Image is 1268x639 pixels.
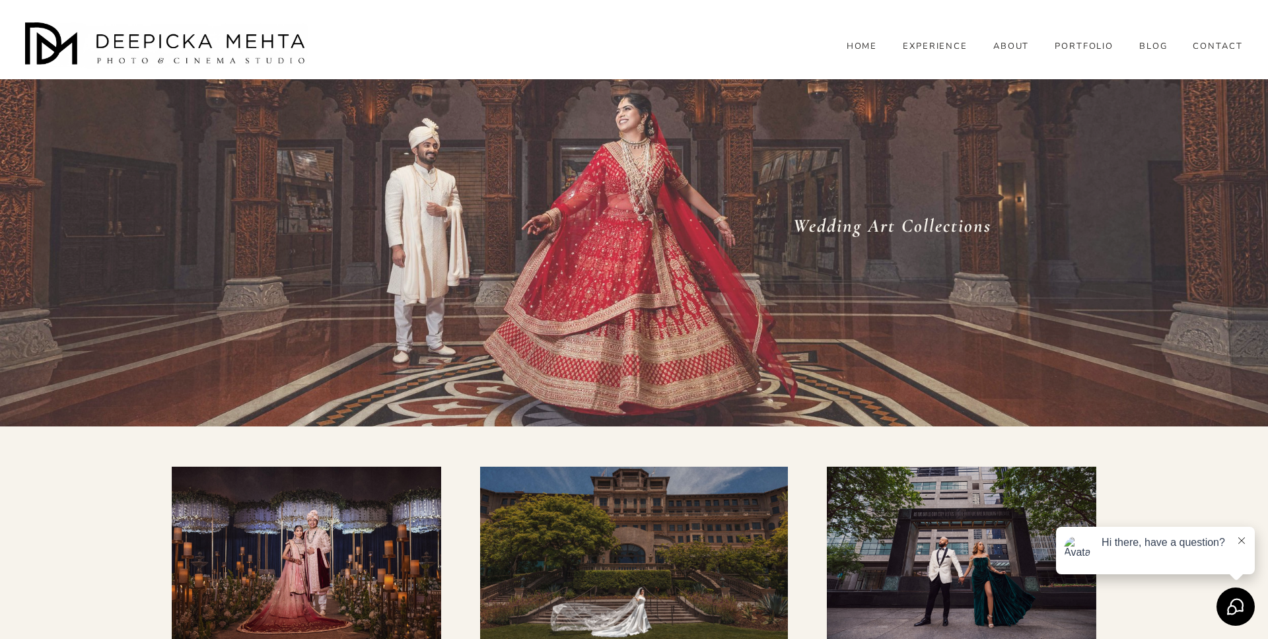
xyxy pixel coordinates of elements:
[1055,41,1114,53] a: PORTFOLIO
[1193,41,1243,53] a: CONTACT
[1139,41,1168,53] a: folder dropdown
[903,41,968,53] a: EXPERIENCE
[847,41,878,53] a: HOME
[1139,42,1168,52] span: BLOG
[25,22,309,69] img: Austin Wedding Photographer - Deepicka Mehta Photography &amp; Cinematography
[993,41,1030,53] a: ABOUT
[793,215,991,237] em: Wedding Art Collections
